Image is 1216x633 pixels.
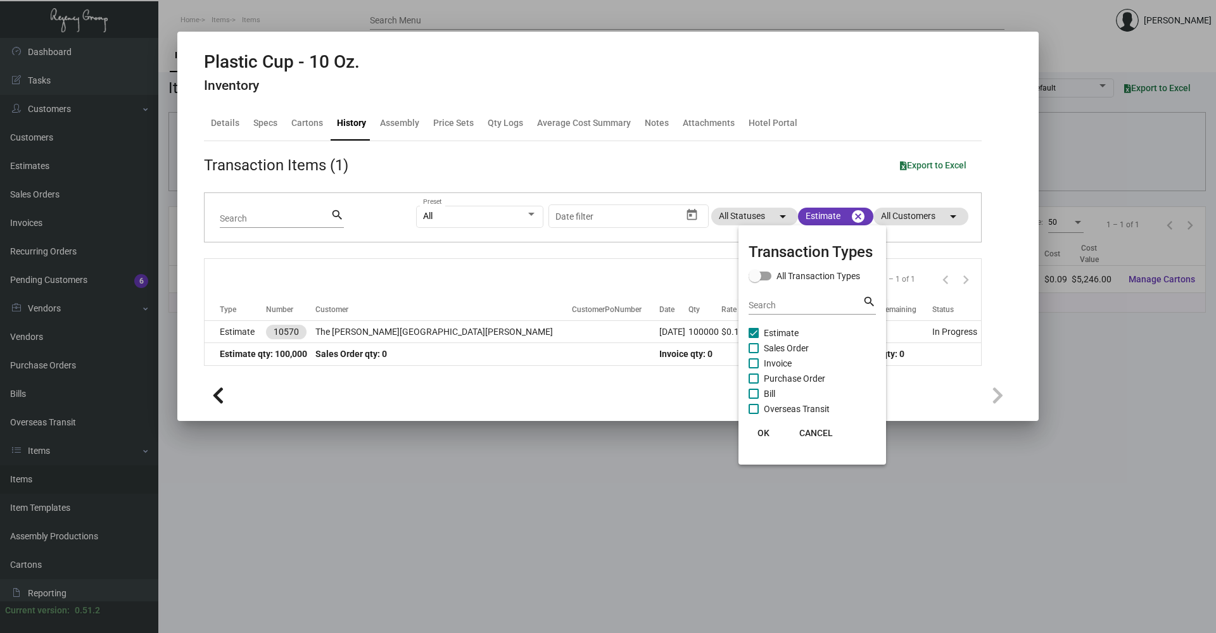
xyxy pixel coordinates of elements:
span: Estimate [764,325,799,341]
span: Purchase Order [764,371,825,386]
button: OK [744,422,784,444]
span: Bill [764,386,775,401]
span: All Transaction Types [776,268,860,284]
mat-icon: search [863,294,876,310]
div: Current version: [5,604,70,617]
mat-card-title: Transaction Types [749,241,876,263]
div: 0.51.2 [75,604,100,617]
span: Overseas Transit [764,401,830,417]
span: OK [757,428,769,438]
span: Invoice [764,356,792,371]
span: CANCEL [799,428,833,438]
button: CANCEL [789,422,843,444]
span: Sales Order [764,341,809,356]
